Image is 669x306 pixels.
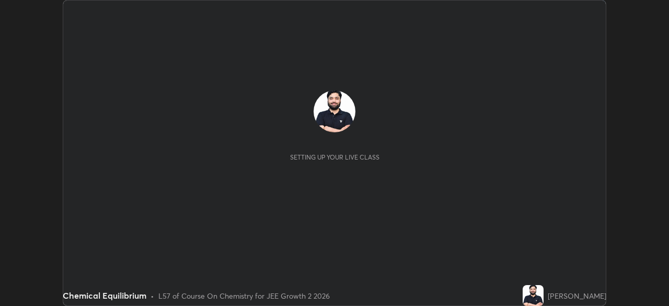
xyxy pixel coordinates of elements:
div: • [151,290,154,301]
div: [PERSON_NAME] [548,290,606,301]
div: Chemical Equilibrium [63,289,146,302]
img: f16150f93396451290561ee68e23d37e.jpg [314,90,355,132]
div: Setting up your live class [290,153,379,161]
div: L57 of Course On Chemistry for JEE Growth 2 2026 [158,290,330,301]
img: f16150f93396451290561ee68e23d37e.jpg [523,285,544,306]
